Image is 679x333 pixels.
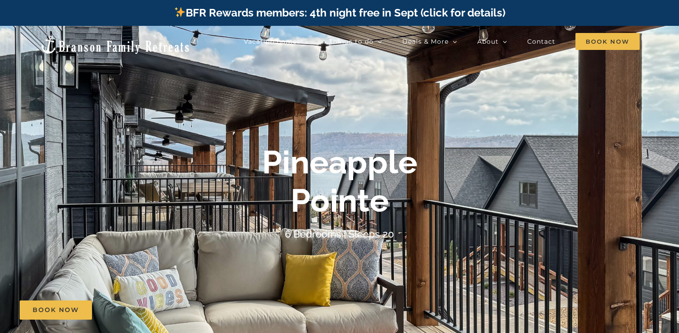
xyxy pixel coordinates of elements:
span: Book Now [33,306,79,314]
a: BFR Rewards members: 4th night free in Sept (click for details) [174,6,505,19]
a: Vacation homes [244,33,309,50]
a: About [477,33,507,50]
img: Branson Family Retreats Logo [39,35,191,55]
h4: 6 Bedrooms | Sleeps 20 [285,228,394,240]
a: Book Now [20,300,92,320]
span: Things to do [329,38,374,45]
span: Deals & More [402,38,449,45]
nav: Main Menu [244,33,640,50]
span: Book Now [575,33,640,50]
a: Things to do [329,33,382,50]
span: Contact [527,38,555,45]
a: Deals & More [402,33,457,50]
span: Vacation homes [244,38,300,45]
img: ✨ [175,7,185,17]
a: Contact [527,33,555,50]
b: Pineapple Pointe [262,143,417,219]
span: About [477,38,499,45]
